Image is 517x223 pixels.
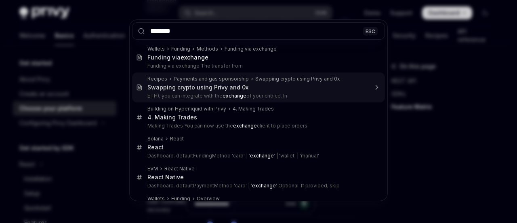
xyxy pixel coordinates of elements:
[171,46,190,52] div: Funding
[250,153,274,159] b: exchange
[147,93,368,99] p: ETH), you can integrate with the of your choice. In
[233,123,257,129] b: exchange
[171,195,190,202] div: Funding
[147,114,197,121] div: 4. Making Trades
[174,76,249,82] div: Payments and gas sponsorship
[255,76,340,82] div: Swapping crypto using Privy and 0x
[147,46,165,52] div: Wallets
[147,76,167,82] div: Recipes
[147,166,158,172] div: EVM
[197,195,220,202] div: Overview
[197,46,218,52] div: Methods
[147,144,164,151] div: React
[147,183,368,189] p: Dashboard. defaultPaymentMethod 'card' | ' ' Optional. If provided, skip
[164,166,195,172] div: React Native
[225,46,277,52] div: Funding via exchange
[252,183,276,189] b: exchange
[147,195,165,202] div: Wallets
[181,54,208,61] b: exchange
[233,106,274,112] div: 4. Making Trades
[147,174,184,181] div: React Native
[147,84,248,91] div: Swapping crypto using Privy and 0x
[170,136,184,142] div: React
[363,27,378,35] div: ESC
[147,153,368,159] p: Dashboard. defaultFundingMethod 'card' | ' ' | 'wallet' | 'manual'
[147,54,208,61] div: Funding via
[147,136,164,142] div: Solana
[147,63,368,69] p: Funding via exchange The transfer from
[223,93,246,99] b: exchange
[147,106,226,112] div: Building on Hyperliquid with Privy
[147,123,368,129] p: Making Trades You can now use the client to place orders:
